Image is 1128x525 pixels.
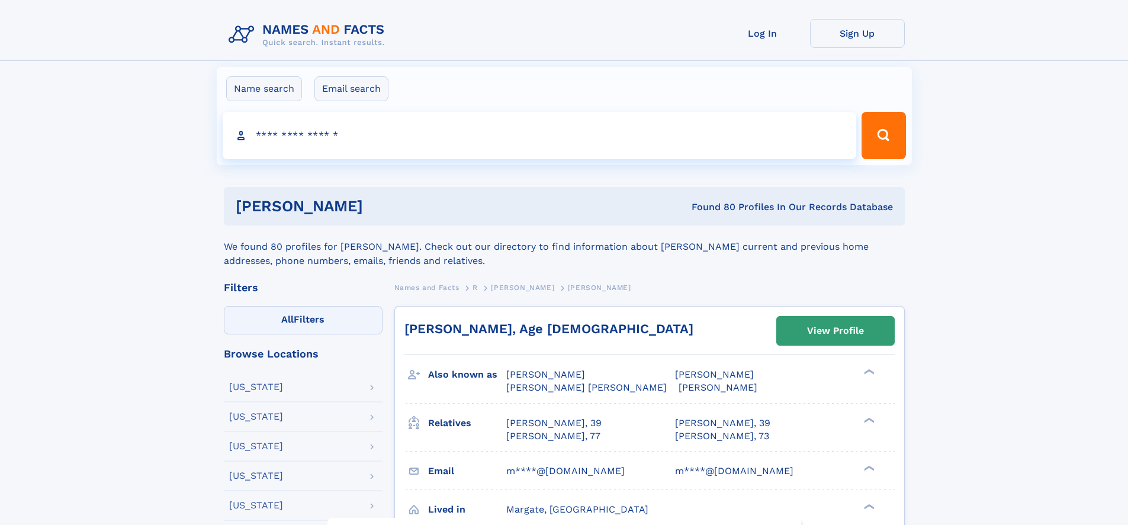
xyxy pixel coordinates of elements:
[491,284,554,292] span: [PERSON_NAME]
[428,365,506,385] h3: Also known as
[861,503,875,510] div: ❯
[428,500,506,520] h3: Lived in
[224,226,905,268] div: We found 80 profiles for [PERSON_NAME]. Check out our directory to find information about [PERSON...
[229,471,283,481] div: [US_STATE]
[777,317,894,345] a: View Profile
[314,76,388,101] label: Email search
[473,280,478,295] a: R
[810,19,905,48] a: Sign Up
[224,306,383,334] label: Filters
[281,314,294,325] span: All
[679,382,757,393] span: [PERSON_NAME]
[229,442,283,451] div: [US_STATE]
[506,417,602,430] a: [PERSON_NAME], 39
[861,464,875,472] div: ❯
[226,76,302,101] label: Name search
[223,112,857,159] input: search input
[715,19,810,48] a: Log In
[807,317,864,344] div: View Profile
[861,368,875,376] div: ❯
[491,280,554,295] a: [PERSON_NAME]
[506,430,600,443] a: [PERSON_NAME], 77
[568,284,631,292] span: [PERSON_NAME]
[675,417,770,430] a: [PERSON_NAME], 39
[675,430,769,443] a: [PERSON_NAME], 73
[527,201,893,214] div: Found 80 Profiles In Our Records Database
[404,321,693,336] a: [PERSON_NAME], Age [DEMOGRAPHIC_DATA]
[428,461,506,481] h3: Email
[473,284,478,292] span: R
[236,199,528,214] h1: [PERSON_NAME]
[224,19,394,51] img: Logo Names and Facts
[675,369,754,380] span: [PERSON_NAME]
[224,349,383,359] div: Browse Locations
[428,413,506,433] h3: Relatives
[506,382,667,393] span: [PERSON_NAME] [PERSON_NAME]
[506,369,585,380] span: [PERSON_NAME]
[224,282,383,293] div: Filters
[229,382,283,392] div: [US_STATE]
[861,416,875,424] div: ❯
[229,412,283,421] div: [US_STATE]
[862,112,905,159] button: Search Button
[394,280,459,295] a: Names and Facts
[229,501,283,510] div: [US_STATE]
[506,504,648,515] span: Margate, [GEOGRAPHIC_DATA]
